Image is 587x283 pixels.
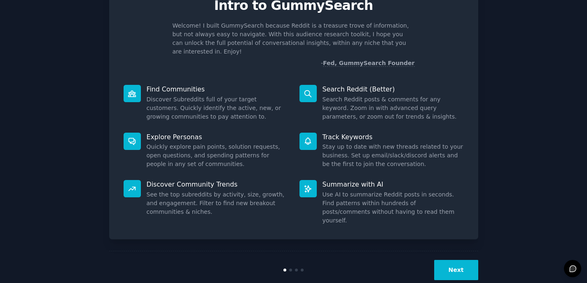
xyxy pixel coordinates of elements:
p: Find Communities [147,85,288,94]
dd: Search Reddit posts & comments for any keyword. Zoom in with advanced query parameters, or zoom o... [323,95,464,121]
dd: Use AI to summarize Reddit posts in seconds. Find patterns within hundreds of posts/comments with... [323,190,464,225]
dd: See the top subreddits by activity, size, growth, and engagement. Filter to find new breakout com... [147,190,288,216]
dd: Quickly explore pain points, solution requests, open questions, and spending patterns for people ... [147,143,288,168]
a: Fed, GummySearch Founder [323,60,415,67]
p: Explore Personas [147,133,288,141]
p: Discover Community Trends [147,180,288,189]
p: Track Keywords [323,133,464,141]
p: Summarize with AI [323,180,464,189]
button: Next [434,260,478,280]
p: Search Reddit (Better) [323,85,464,94]
p: Welcome! I built GummySearch because Reddit is a treasure trove of information, but not always ea... [173,21,415,56]
div: - [321,59,415,68]
dd: Discover Subreddits full of your target customers. Quickly identify the active, new, or growing c... [147,95,288,121]
dd: Stay up to date with new threads related to your business. Set up email/slack/discord alerts and ... [323,143,464,168]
